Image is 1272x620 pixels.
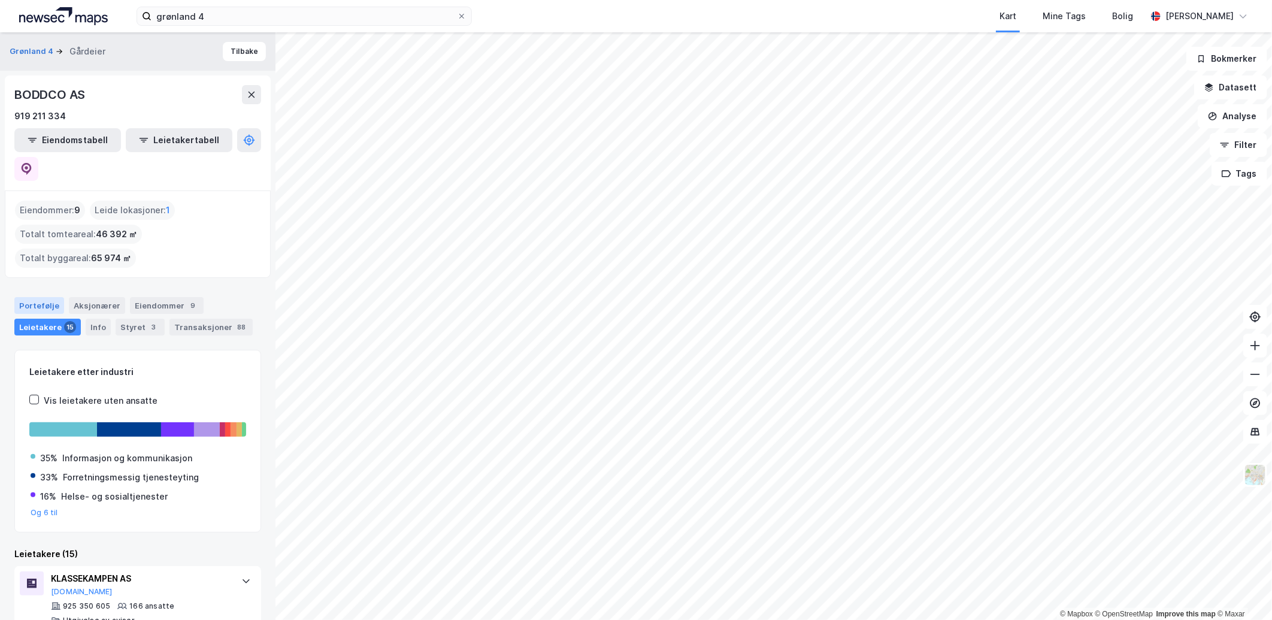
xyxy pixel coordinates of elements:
[63,470,199,485] div: Forretningsmessig tjenesteyting
[14,128,121,152] button: Eiendomstabell
[1000,9,1016,23] div: Kart
[1212,562,1272,620] iframe: Chat Widget
[1060,610,1093,618] a: Mapbox
[86,319,111,335] div: Info
[40,451,57,465] div: 35%
[51,587,113,597] button: [DOMAIN_NAME]
[1165,9,1234,23] div: [PERSON_NAME]
[1112,9,1133,23] div: Bolig
[126,128,232,152] button: Leietakertabell
[223,42,266,61] button: Tilbake
[14,85,87,104] div: BODDCO AS
[187,300,199,311] div: 9
[96,227,137,241] span: 46 392 ㎡
[129,601,174,611] div: 166 ansatte
[69,44,105,59] div: Gårdeier
[1095,610,1153,618] a: OpenStreetMap
[1210,133,1267,157] button: Filter
[31,508,58,518] button: Og 6 til
[40,489,56,504] div: 16%
[235,321,248,333] div: 88
[15,201,85,220] div: Eiendommer :
[169,319,253,335] div: Transaksjoner
[63,601,110,611] div: 925 350 605
[91,251,131,265] span: 65 974 ㎡
[51,571,229,586] div: KLASSEKAMPEN AS
[29,365,246,379] div: Leietakere etter industri
[14,297,64,314] div: Portefølje
[61,489,168,504] div: Helse- og sosialtjenester
[1212,162,1267,186] button: Tags
[64,321,76,333] div: 15
[14,547,261,561] div: Leietakere (15)
[148,321,160,333] div: 3
[14,109,66,123] div: 919 211 334
[1186,47,1267,71] button: Bokmerker
[1244,464,1267,486] img: Z
[40,470,58,485] div: 33%
[1043,9,1086,23] div: Mine Tags
[1156,610,1216,618] a: Improve this map
[1212,562,1272,620] div: Kontrollprogram for chat
[116,319,165,335] div: Styret
[14,319,81,335] div: Leietakere
[62,451,192,465] div: Informasjon og kommunikasjon
[15,249,136,268] div: Totalt byggareal :
[90,201,175,220] div: Leide lokasjoner :
[166,203,170,217] span: 1
[10,46,56,58] button: Grønland 4
[130,297,204,314] div: Eiendommer
[19,7,108,25] img: logo.a4113a55bc3d86da70a041830d287a7e.svg
[44,394,158,408] div: Vis leietakere uten ansatte
[69,297,125,314] div: Aksjonærer
[152,7,457,25] input: Søk på adresse, matrikkel, gårdeiere, leietakere eller personer
[15,225,142,244] div: Totalt tomteareal :
[1194,75,1267,99] button: Datasett
[1198,104,1267,128] button: Analyse
[74,203,80,217] span: 9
